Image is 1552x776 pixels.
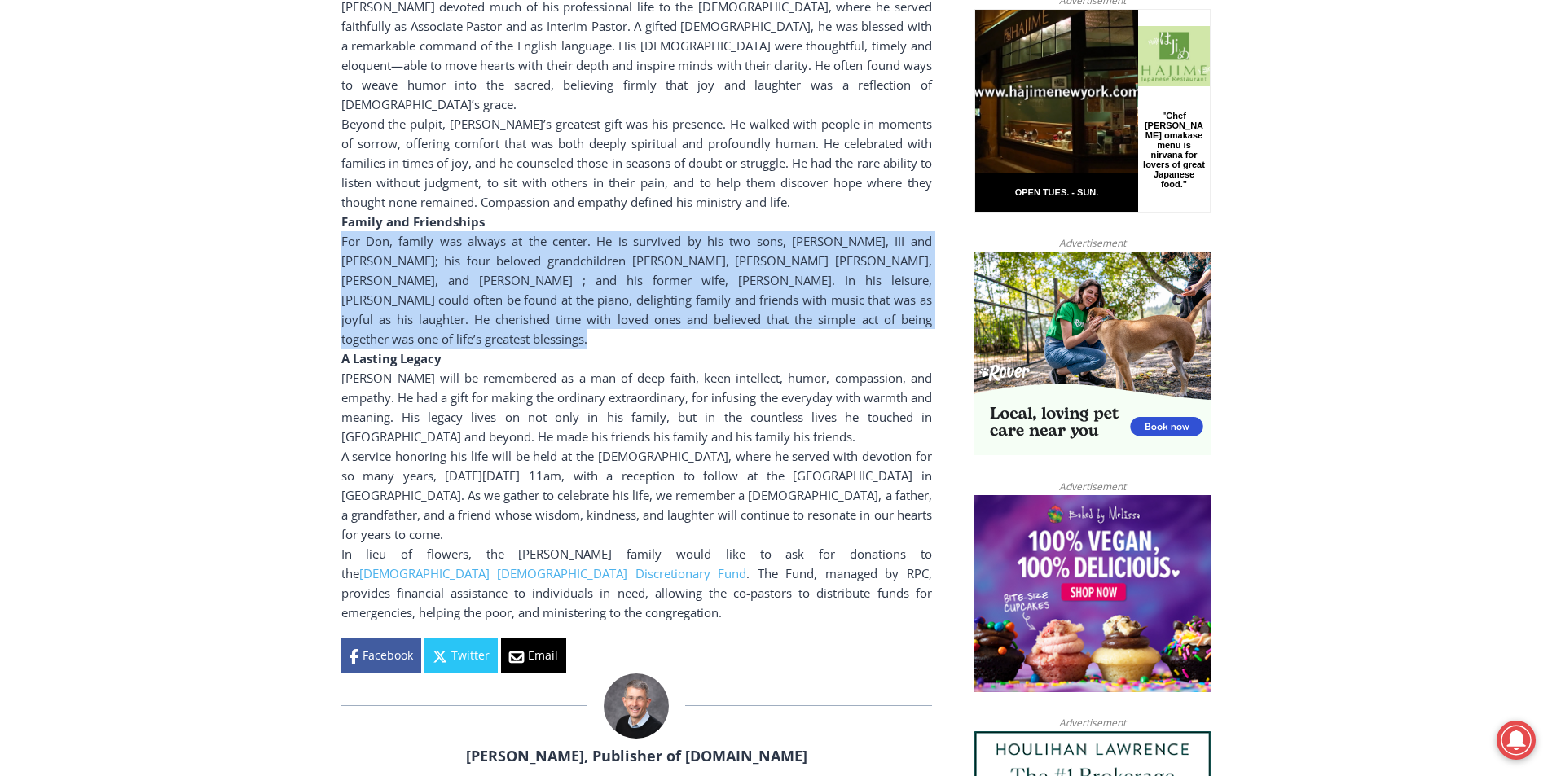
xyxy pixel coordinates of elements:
strong: A Lasting Legacy [341,350,442,366]
a: [DEMOGRAPHIC_DATA] [DEMOGRAPHIC_DATA] Discretionary Fund [359,565,747,581]
div: "Chef [PERSON_NAME] omakase menu is nirvana for lovers of great Japanese food." [167,102,231,195]
a: Email [501,638,566,673]
a: Open Tues. - Sun. [PHONE_NUMBER] [1,164,164,203]
span: Advertisement [1043,479,1142,494]
div: [PERSON_NAME] will be remembered as a man of deep faith, keen intellect, humor, compassion, and e... [341,368,932,446]
img: Baked by Melissa [974,495,1211,692]
span: Advertisement [1043,235,1142,251]
span: Advertisement [1043,715,1142,730]
a: Twitter [424,638,498,673]
div: Beyond the pulpit, [PERSON_NAME]’s greatest gift was his presence. He walked with people in momen... [341,114,932,212]
span: Open Tues. - Sun. [PHONE_NUMBER] [5,168,160,230]
div: A service honoring his life will be held at the [DEMOGRAPHIC_DATA], where he served with devotion... [341,446,932,544]
a: Facebook [341,638,421,673]
div: "At the 10am stand-up meeting, each intern gets a chance to take [PERSON_NAME] and the other inte... [411,1,770,158]
a: Intern @ [DOMAIN_NAME] [392,158,789,203]
a: [PERSON_NAME], Publisher of [DOMAIN_NAME] [466,746,807,765]
strong: Family and Friendships [341,213,485,230]
div: In lieu of flowers, the [PERSON_NAME] family would like to ask for donations to the . The Fund, m... [341,544,932,622]
span: Intern @ [DOMAIN_NAME] [426,162,755,199]
div: For Don, family was always at the center. He is survived by his two sons, [PERSON_NAME], III and ... [341,231,932,349]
